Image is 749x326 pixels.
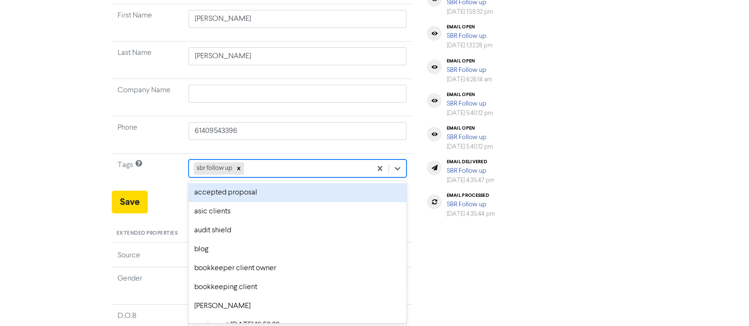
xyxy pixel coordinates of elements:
[446,100,486,107] a: SBR Follow up
[112,79,183,116] td: Company Name
[112,154,183,191] td: Tags
[189,278,407,297] div: bookkeeping client
[446,92,493,97] div: email open
[446,176,494,185] div: [DATE] 4:35:47 pm
[183,250,413,267] td: CONTACT-CSV
[112,250,183,267] td: Source
[446,24,492,30] div: email open
[194,162,234,175] div: sbr follow up
[702,281,749,326] iframe: Chat Widget
[189,259,407,278] div: bookkeeper client owner
[446,67,486,73] a: SBR Follow up
[446,193,495,198] div: email processed
[446,167,486,174] a: SBR Follow up
[446,33,486,39] a: SBR Follow up
[189,297,407,316] div: [PERSON_NAME]
[446,8,493,17] div: [DATE] 1:59:32 pm
[189,240,407,259] div: blog
[446,41,492,50] div: [DATE] 1:32:28 pm
[446,201,486,208] a: SBR Follow up
[112,42,183,79] td: Last Name
[189,202,407,221] div: asic clients
[446,125,493,131] div: email open
[446,134,486,141] a: SBR Follow up
[112,4,183,42] td: First Name
[446,58,492,64] div: email open
[446,159,494,165] div: email delivered
[446,109,493,118] div: [DATE] 5:40:12 pm
[189,221,407,240] div: audit shield
[112,267,183,304] td: Gender
[446,75,492,84] div: [DATE] 6:26:14 am
[446,142,493,151] div: [DATE] 5:40:12 pm
[446,210,495,219] div: [DATE] 4:35:44 pm
[112,191,148,213] button: Save
[112,116,183,154] td: Phone
[189,183,407,202] div: accepted proposal
[112,225,413,243] div: Extended Properties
